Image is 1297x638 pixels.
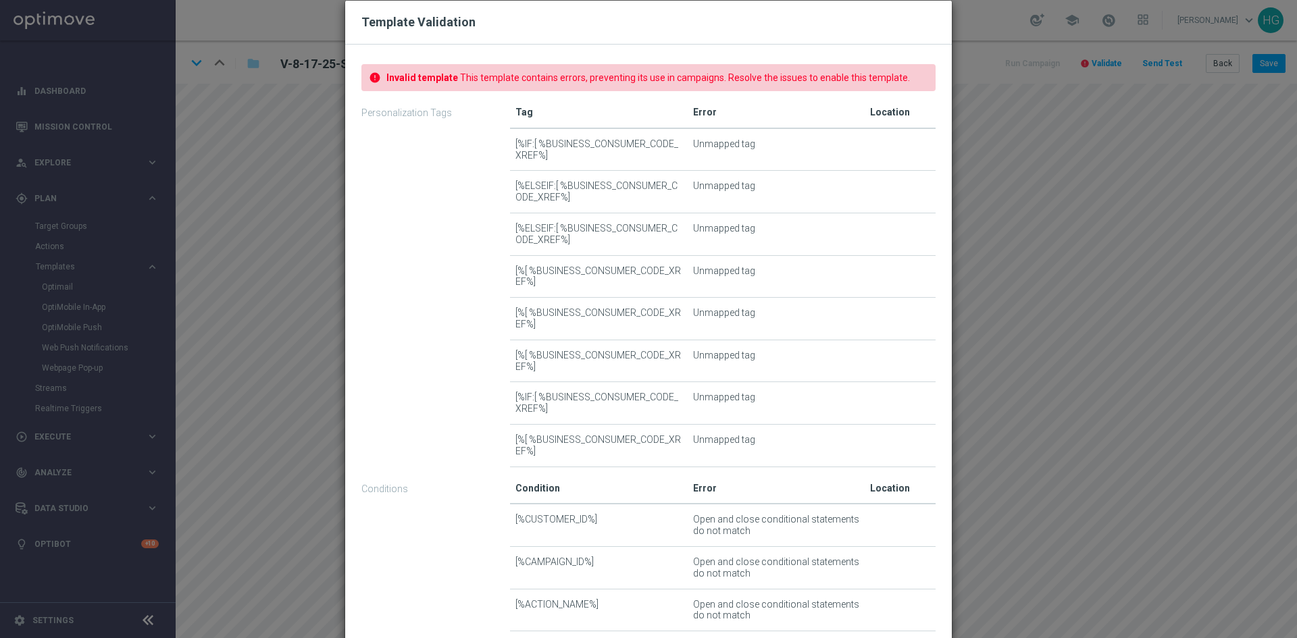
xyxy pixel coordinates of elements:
[688,213,865,255] td: Unmapped tag
[688,546,865,589] td: Open and close conditional statements do not match
[688,479,865,504] th: Error
[688,298,865,340] td: Unmapped tag
[865,479,936,504] th: Location
[460,72,910,83] span: This template contains errors, preventing its use in campaigns. Resolve the issues to enable this...
[510,103,688,128] th: Tag
[510,298,688,340] td: [%[ %BUSINESS_CONSUMER_CODE_XREF%]
[688,171,865,213] td: Unmapped tag
[510,171,688,213] td: [%ELSEIF:[ %BUSINESS_CONSUMER_CODE_XREF%]
[865,103,936,128] th: Location
[688,103,865,128] th: Error
[361,483,490,495] p: Conditions
[510,424,688,467] td: [%[ %BUSINESS_CONSUMER_CODE_XREF%]
[510,340,688,382] td: [%[ %BUSINESS_CONSUMER_CODE_XREF%]
[510,589,688,631] td: [%ACTION_NAME%]
[688,340,865,382] td: Unmapped tag
[688,424,865,467] td: Unmapped tag
[510,255,688,298] td: [%[ %BUSINESS_CONSUMER_CODE_XREF%]
[510,128,688,171] td: [%IF:[ %BUSINESS_CONSUMER_CODE_XREF%]
[510,504,688,546] td: [%CUSTOMER_ID%]
[688,382,865,425] td: Unmapped tag
[688,589,865,631] td: Open and close conditional statements do not match
[361,14,936,30] h2: Template Validation
[688,504,865,546] td: Open and close conditional statements do not match
[361,107,490,119] p: Personalization Tags
[510,382,688,425] td: [%IF:[ %BUSINESS_CONSUMER_CODE_XREF%]
[688,128,865,171] td: Unmapped tag
[688,255,865,298] td: Unmapped tag
[510,213,688,255] td: [%ELSEIF:[ %BUSINESS_CONSUMER_CODE_XREF%]
[369,72,381,84] i: error
[510,479,688,504] th: Condition
[510,546,688,589] td: [%CAMPAIGN_ID%]
[386,72,458,83] strong: Invalid template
